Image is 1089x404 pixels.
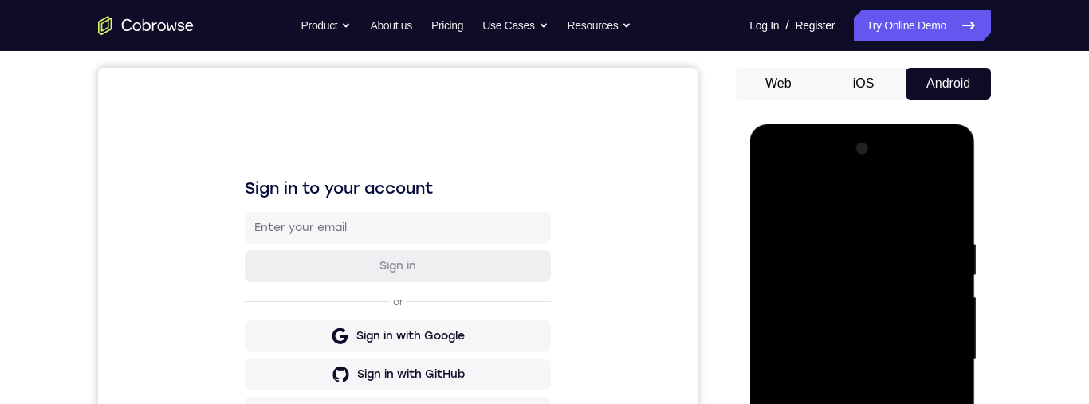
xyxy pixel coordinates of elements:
[258,261,367,277] div: Sign in with Google
[785,16,788,35] span: /
[736,68,821,100] button: Web
[254,375,372,391] div: Sign in with Zendesk
[906,68,991,100] button: Android
[482,10,548,41] button: Use Cases
[147,367,453,399] button: Sign in with Zendesk
[292,228,309,241] p: or
[749,10,779,41] a: Log In
[156,152,443,168] input: Enter your email
[147,291,453,323] button: Sign in with GitHub
[854,10,991,41] a: Try Online Demo
[98,16,194,35] a: Go to the home page
[568,10,632,41] button: Resources
[301,10,352,41] button: Product
[147,109,453,131] h1: Sign in to your account
[821,68,906,100] button: iOS
[370,10,411,41] a: About us
[259,299,367,315] div: Sign in with GitHub
[253,337,373,353] div: Sign in with Intercom
[147,253,453,284] button: Sign in with Google
[147,329,453,361] button: Sign in with Intercom
[796,10,835,41] a: Register
[147,182,453,214] button: Sign in
[431,10,463,41] a: Pricing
